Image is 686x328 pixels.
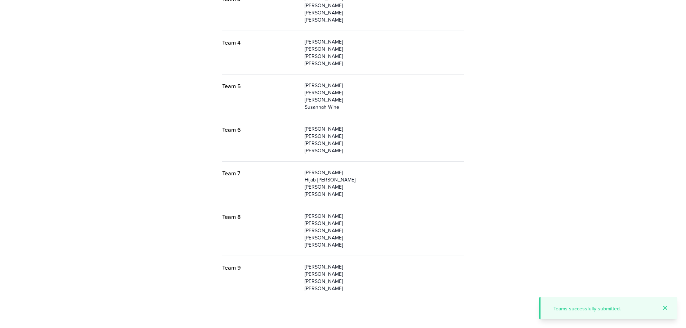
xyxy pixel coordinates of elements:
[305,45,464,53] p: [PERSON_NAME]
[305,60,464,67] p: [PERSON_NAME]
[305,103,464,111] p: Susannah Wine
[222,38,299,47] p: Team 4
[305,169,464,176] p: [PERSON_NAME]
[305,212,464,220] p: [PERSON_NAME]
[222,169,299,178] p: Team 7
[305,241,464,248] p: [PERSON_NAME]
[305,38,464,45] p: [PERSON_NAME]
[222,212,299,221] p: Team 8
[305,2,464,9] p: [PERSON_NAME]
[305,147,464,154] p: [PERSON_NAME]
[305,16,464,23] p: [PERSON_NAME]
[305,125,464,132] p: [PERSON_NAME]
[305,227,464,234] p: [PERSON_NAME]
[305,53,464,60] p: [PERSON_NAME]
[305,82,464,89] p: [PERSON_NAME]
[553,305,656,312] p: Teams successfully submitted.
[305,140,464,147] p: [PERSON_NAME]
[305,89,464,96] p: [PERSON_NAME]
[305,9,464,16] p: [PERSON_NAME]
[305,96,464,103] p: [PERSON_NAME]
[305,183,464,190] p: [PERSON_NAME]
[305,263,464,270] p: [PERSON_NAME]
[305,132,464,140] p: [PERSON_NAME]
[222,125,299,134] p: Team 6
[305,234,464,241] p: [PERSON_NAME]
[305,278,464,285] p: [PERSON_NAME]
[305,176,464,183] p: Hijab [PERSON_NAME]
[222,82,299,90] p: Team 5
[305,220,464,227] p: [PERSON_NAME]
[305,270,464,278] p: [PERSON_NAME]
[222,263,299,272] p: Team 9
[305,285,464,292] p: [PERSON_NAME]
[305,190,464,198] p: [PERSON_NAME]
